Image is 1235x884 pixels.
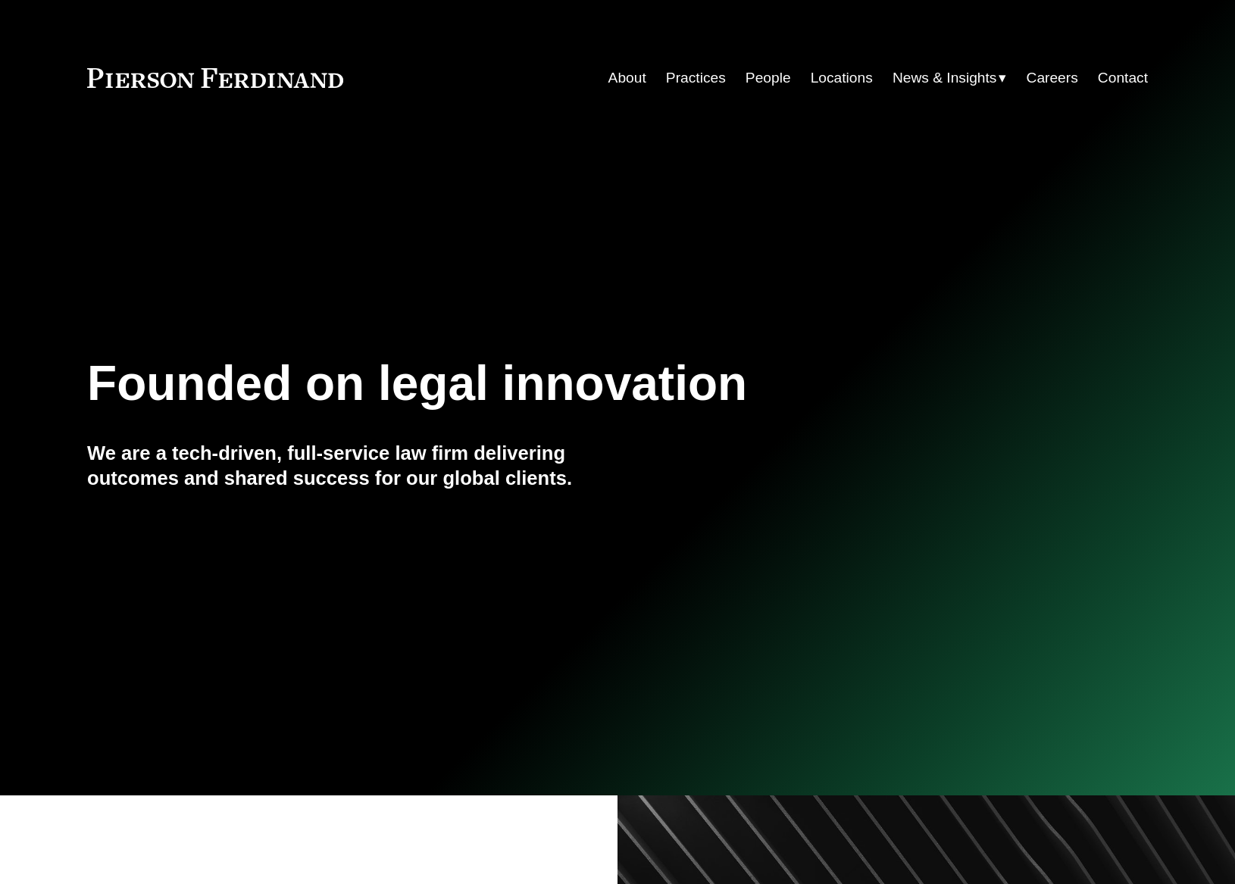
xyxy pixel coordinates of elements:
[893,64,1007,92] a: folder dropdown
[87,441,617,490] h4: We are a tech-driven, full-service law firm delivering outcomes and shared success for our global...
[87,356,971,411] h1: Founded on legal innovation
[746,64,791,92] a: People
[1098,64,1148,92] a: Contact
[666,64,726,92] a: Practices
[811,64,873,92] a: Locations
[893,65,997,92] span: News & Insights
[608,64,646,92] a: About
[1027,64,1078,92] a: Careers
